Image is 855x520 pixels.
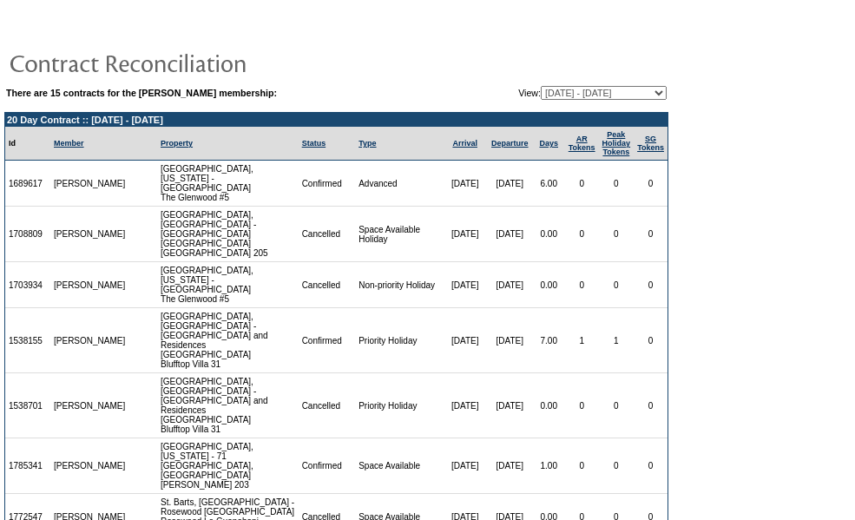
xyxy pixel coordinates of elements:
[50,161,129,207] td: [PERSON_NAME]
[443,373,486,438] td: [DATE]
[9,45,356,80] img: pgTtlContractReconciliation.gif
[487,262,533,308] td: [DATE]
[50,262,129,308] td: [PERSON_NAME]
[157,262,299,308] td: [GEOGRAPHIC_DATA], [US_STATE] - [GEOGRAPHIC_DATA] The Glenwood #5
[565,438,599,494] td: 0
[634,373,668,438] td: 0
[50,308,129,373] td: [PERSON_NAME]
[5,308,50,373] td: 1538155
[443,161,486,207] td: [DATE]
[355,207,443,262] td: Space Available Holiday
[599,373,635,438] td: 0
[355,161,443,207] td: Advanced
[299,308,356,373] td: Confirmed
[599,207,635,262] td: 0
[599,161,635,207] td: 0
[487,308,533,373] td: [DATE]
[565,308,599,373] td: 1
[355,308,443,373] td: Priority Holiday
[533,308,565,373] td: 7.00
[539,139,558,148] a: Days
[487,373,533,438] td: [DATE]
[5,161,50,207] td: 1689617
[599,308,635,373] td: 1
[637,135,664,152] a: SGTokens
[161,139,193,148] a: Property
[602,130,631,156] a: Peak HolidayTokens
[355,373,443,438] td: Priority Holiday
[565,373,599,438] td: 0
[487,438,533,494] td: [DATE]
[157,373,299,438] td: [GEOGRAPHIC_DATA], [GEOGRAPHIC_DATA] - [GEOGRAPHIC_DATA] and Residences [GEOGRAPHIC_DATA] Bluffto...
[50,373,129,438] td: [PERSON_NAME]
[565,262,599,308] td: 0
[302,139,326,148] a: Status
[533,438,565,494] td: 1.00
[634,262,668,308] td: 0
[452,139,477,148] a: Arrival
[6,88,277,98] b: There are 15 contracts for the [PERSON_NAME] membership:
[5,113,668,127] td: 20 Day Contract :: [DATE] - [DATE]
[565,161,599,207] td: 0
[157,161,299,207] td: [GEOGRAPHIC_DATA], [US_STATE] - [GEOGRAPHIC_DATA] The Glenwood #5
[299,262,356,308] td: Cancelled
[355,438,443,494] td: Space Available
[599,262,635,308] td: 0
[443,262,486,308] td: [DATE]
[5,438,50,494] td: 1785341
[54,139,84,148] a: Member
[487,161,533,207] td: [DATE]
[634,308,668,373] td: 0
[491,139,529,148] a: Departure
[443,308,486,373] td: [DATE]
[565,207,599,262] td: 0
[355,262,443,308] td: Non-priority Holiday
[443,207,486,262] td: [DATE]
[569,135,595,152] a: ARTokens
[299,438,356,494] td: Confirmed
[157,207,299,262] td: [GEOGRAPHIC_DATA], [GEOGRAPHIC_DATA] - [GEOGRAPHIC_DATA] [GEOGRAPHIC_DATA] [GEOGRAPHIC_DATA] 205
[634,207,668,262] td: 0
[533,262,565,308] td: 0.00
[533,161,565,207] td: 6.00
[157,438,299,494] td: [GEOGRAPHIC_DATA], [US_STATE] - 71 [GEOGRAPHIC_DATA], [GEOGRAPHIC_DATA] [PERSON_NAME] 203
[157,308,299,373] td: [GEOGRAPHIC_DATA], [GEOGRAPHIC_DATA] - [GEOGRAPHIC_DATA] and Residences [GEOGRAPHIC_DATA] Bluffto...
[5,373,50,438] td: 1538701
[599,438,635,494] td: 0
[533,373,565,438] td: 0.00
[50,438,129,494] td: [PERSON_NAME]
[50,207,129,262] td: [PERSON_NAME]
[299,373,356,438] td: Cancelled
[533,207,565,262] td: 0.00
[634,161,668,207] td: 0
[299,161,356,207] td: Confirmed
[358,139,376,148] a: Type
[299,207,356,262] td: Cancelled
[5,207,50,262] td: 1708809
[443,438,486,494] td: [DATE]
[487,207,533,262] td: [DATE]
[5,127,50,161] td: Id
[634,438,668,494] td: 0
[433,86,667,100] td: View:
[5,262,50,308] td: 1703934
